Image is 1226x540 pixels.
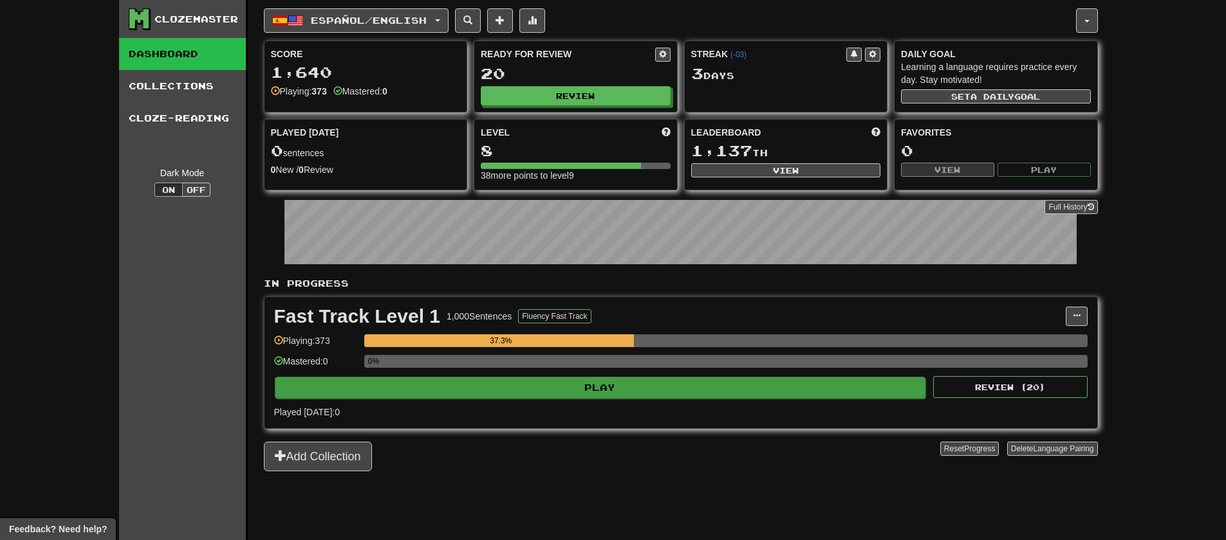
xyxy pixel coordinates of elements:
[481,86,671,105] button: Review
[481,126,510,139] span: Level
[481,66,671,82] div: 20
[964,444,995,453] span: Progress
[901,48,1091,60] div: Daily Goal
[691,126,761,139] span: Leaderboard
[481,169,671,182] div: 38 more points to level 9
[274,307,441,326] div: Fast Track Level 1
[871,126,880,139] span: This week in points, UTC
[9,523,107,535] span: Open feedback widget
[271,163,461,176] div: New / Review
[691,66,881,82] div: Day s
[311,15,427,26] span: Español / English
[275,377,926,399] button: Play
[691,141,752,159] span: 1,137
[447,310,512,323] div: 1,000 Sentences
[382,86,387,96] strong: 0
[271,165,276,175] strong: 0
[368,334,634,347] div: 37.3%
[154,13,238,26] div: Clozemaster
[274,407,340,417] span: Played [DATE]: 0
[691,143,881,159] div: th
[299,165,304,175] strong: 0
[487,8,513,33] button: Add sentence to collection
[271,64,461,80] div: 1,640
[901,163,994,177] button: View
[274,355,358,376] div: Mastered: 0
[691,64,703,82] span: 3
[274,334,358,355] div: Playing: 373
[901,60,1091,86] div: Learning a language requires practice every day. Stay motivated!
[455,8,481,33] button: Search sentences
[264,277,1098,290] p: In Progress
[119,70,246,102] a: Collections
[271,48,461,60] div: Score
[481,143,671,159] div: 8
[264,8,449,33] button: Español/English
[730,50,747,59] a: (-03)
[333,85,387,98] div: Mastered:
[519,8,545,33] button: More stats
[311,86,326,96] strong: 373
[901,126,1091,139] div: Favorites
[271,126,339,139] span: Played [DATE]
[1045,200,1097,214] a: Full History
[481,48,655,60] div: Ready for Review
[129,166,236,179] div: Dark Mode
[1007,442,1098,456] button: DeleteLanguage Pairing
[901,143,1091,159] div: 0
[119,102,246,134] a: Cloze-Reading
[264,442,372,471] button: Add Collection
[691,48,847,60] div: Streak
[971,92,1014,101] span: a daily
[662,126,671,139] span: Score more points to level up
[154,183,183,197] button: On
[1033,444,1093,453] span: Language Pairing
[271,143,461,159] div: sentences
[940,442,999,456] button: ResetProgress
[691,163,881,177] button: View
[271,85,327,98] div: Playing:
[998,163,1091,177] button: Play
[901,89,1091,104] button: Seta dailygoal
[119,38,246,70] a: Dashboard
[933,376,1088,398] button: Review (20)
[518,309,591,323] button: Fluency Fast Track
[182,183,210,197] button: Off
[271,141,283,159] span: 0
